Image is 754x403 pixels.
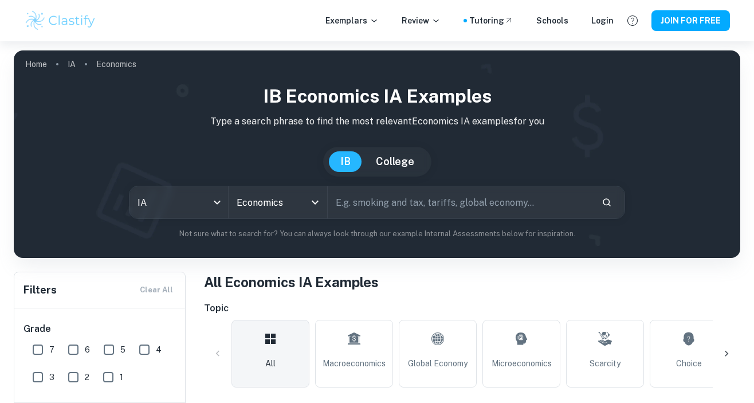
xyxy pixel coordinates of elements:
button: JOIN FOR FREE [651,10,730,31]
h1: IB Economics IA examples [23,83,731,110]
p: Review [402,14,441,27]
span: 5 [120,343,125,356]
a: Schools [536,14,568,27]
button: Help and Feedback [623,11,642,30]
h6: Filters [23,282,57,298]
span: Global Economy [408,357,468,370]
a: Login [591,14,614,27]
h1: All Economics IA Examples [204,272,740,292]
a: Home [25,56,47,72]
span: 7 [49,343,54,356]
span: Scarcity [590,357,621,370]
span: 2 [85,371,89,384]
span: Macroeconomics [323,357,386,370]
img: profile cover [14,50,740,258]
span: 1 [120,371,123,384]
h6: Grade [23,322,177,336]
button: IB [329,151,362,172]
div: IA [129,186,228,218]
span: Microeconomics [492,357,552,370]
img: Clastify logo [24,9,97,32]
span: 3 [49,371,54,384]
p: Type a search phrase to find the most relevant Economics IA examples for you [23,115,731,128]
p: Economics [96,58,136,71]
h6: Topic [204,302,740,315]
span: Choice [676,357,702,370]
a: Tutoring [469,14,513,27]
span: All [265,357,276,370]
a: IA [68,56,76,72]
p: Not sure what to search for? You can always look through our example Internal Assessments below f... [23,228,731,240]
p: Exemplars [325,14,379,27]
button: College [364,151,426,172]
input: E.g. smoking and tax, tariffs, global economy... [328,186,592,218]
button: Open [307,194,323,210]
span: 6 [85,343,90,356]
button: Search [597,193,616,212]
span: 4 [156,343,162,356]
